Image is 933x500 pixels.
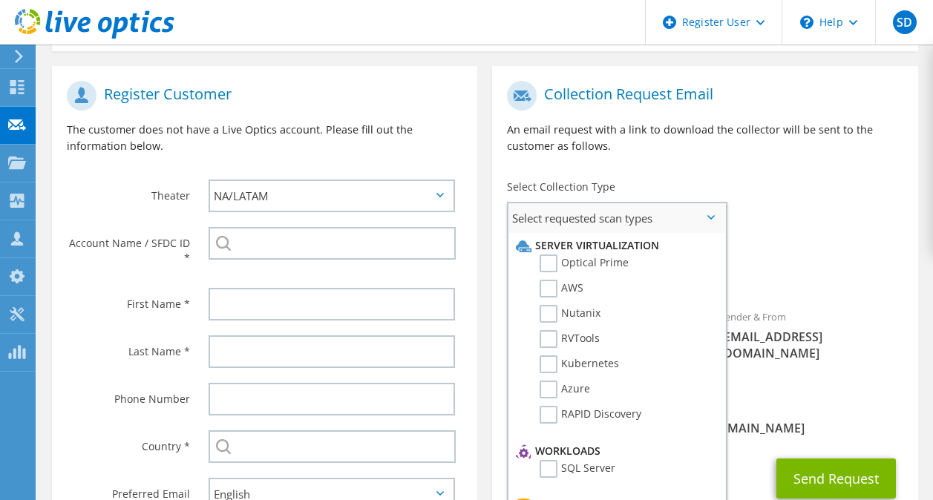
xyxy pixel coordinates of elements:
[540,355,619,373] label: Kubernetes
[67,180,190,203] label: Theater
[67,383,190,407] label: Phone Number
[67,335,190,359] label: Last Name *
[540,381,590,398] label: Azure
[800,16,813,29] svg: \n
[67,122,462,154] p: The customer does not have a Live Optics account. Please fill out the information below.
[67,227,190,266] label: Account Name / SFDC ID *
[540,406,641,424] label: RAPID Discovery
[540,305,600,323] label: Nutanix
[720,329,903,361] span: [EMAIL_ADDRESS][DOMAIN_NAME]
[512,442,718,460] li: Workloads
[540,280,583,297] label: AWS
[705,301,918,369] div: Sender & From
[540,254,629,272] label: Optical Prime
[540,330,600,348] label: RVTools
[540,460,615,478] label: SQL Server
[512,237,718,254] li: Server Virtualization
[507,81,895,111] h1: Collection Request Email
[507,180,615,194] label: Select Collection Type
[492,301,705,385] div: To
[508,203,725,233] span: Select requested scan types
[492,239,917,294] div: Requested Collections
[492,392,917,444] div: CC & Reply To
[67,81,455,111] h1: Register Customer
[776,458,896,499] button: Send Request
[507,122,903,154] p: An email request with a link to download the collector will be sent to the customer as follows.
[67,430,190,454] label: Country *
[67,288,190,312] label: First Name *
[893,10,917,34] span: SD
